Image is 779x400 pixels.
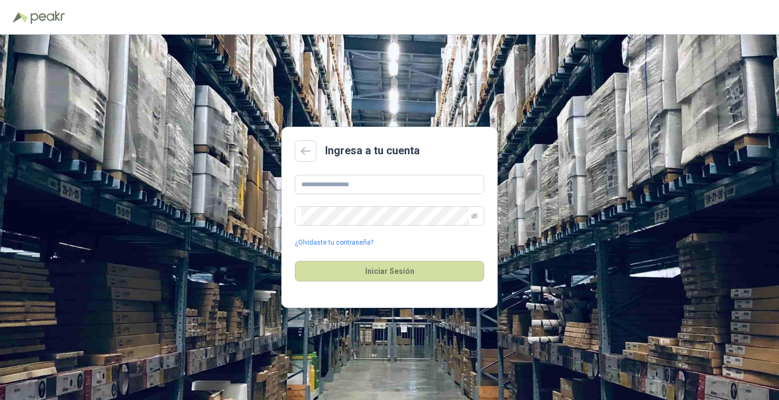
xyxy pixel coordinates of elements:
button: Iniciar Sesión [295,261,484,281]
img: Peakr [30,11,65,24]
img: Logo [13,12,28,23]
span: eye-invisible [471,213,478,219]
h2: Ingresa a tu cuenta [325,142,420,159]
a: ¿Olvidaste tu contraseña? [295,238,373,248]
